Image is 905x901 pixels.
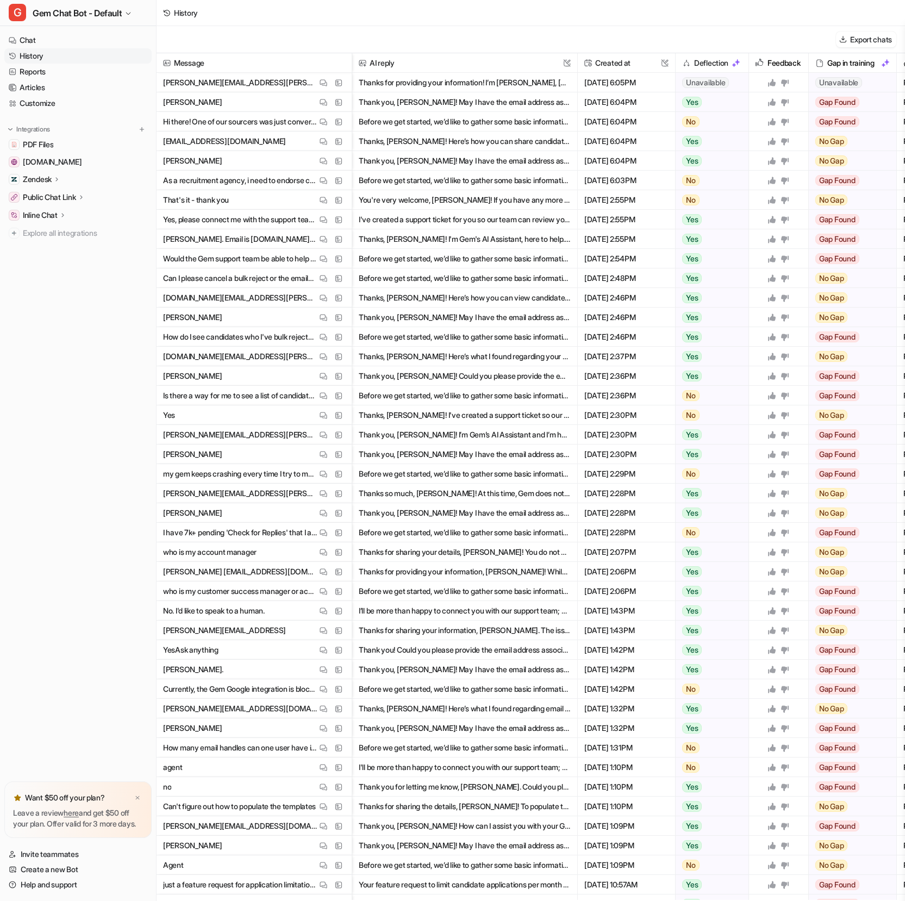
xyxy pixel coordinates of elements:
[359,405,571,425] button: Thanks, [PERSON_NAME]! I've created a support ticket so our technical team can look into why your...
[676,503,742,523] button: Yes
[9,4,26,21] span: G
[582,308,671,327] span: [DATE] 2:46PM
[582,836,671,855] span: [DATE] 1:09PM
[359,797,571,816] button: Thanks for sharing the details, [PERSON_NAME]! To populate templates in Gem, here are some quick ...
[676,425,742,445] button: Yes
[582,503,671,523] span: [DATE] 2:28PM
[359,151,571,171] button: Thank you, [PERSON_NAME]! May I have the email address associated with your Gem account?
[815,195,848,205] span: No Gap
[682,331,702,342] span: Yes
[682,468,700,479] span: No
[809,386,889,405] button: Gap Found
[815,488,848,499] span: No Gap
[815,645,859,655] span: Gap Found
[682,488,702,499] span: Yes
[815,234,859,245] span: Gap Found
[809,758,889,777] button: Gap Found
[676,621,742,640] button: Yes
[359,718,571,738] button: Thank you, [PERSON_NAME]! May I have the email address associated with your Gem account?
[4,877,152,892] a: Help and support
[809,171,889,190] button: Gap Found
[4,226,152,241] a: Explore all integrations
[815,625,848,636] span: No Gap
[676,816,742,836] button: Yes
[359,660,571,679] button: Thank you, [PERSON_NAME]! May I have the email address associated with your Gem account?
[359,777,571,797] button: Thank you for letting me know, [PERSON_NAME]. Could you please clarify which type of template you...
[815,781,859,792] span: Gap Found
[163,190,229,210] p: That's it - thank you
[682,645,702,655] span: Yes
[682,547,702,558] span: Yes
[815,664,859,675] span: Gap Found
[676,581,742,601] button: Yes
[582,718,671,738] span: [DATE] 1:32PM
[809,405,889,425] button: No Gap
[359,73,571,92] button: Thanks for providing your information! I’m [PERSON_NAME], [PERSON_NAME]’s AI Assistant. I’d be ha...
[815,429,859,440] span: Gap Found
[4,862,152,877] a: Create a new Bot
[582,621,671,640] span: [DATE] 1:43PM
[682,840,702,851] span: Yes
[676,875,742,894] button: Yes
[676,660,742,679] button: Yes
[676,484,742,503] button: Yes
[682,625,702,636] span: Yes
[359,738,571,758] button: Before we get started, we’d like to gather some basic information to help us identify your accoun...
[682,116,700,127] span: No
[809,327,889,347] button: Gap Found
[682,801,702,812] span: Yes
[11,194,17,201] img: Public Chat Link
[809,777,889,797] button: Gap Found
[359,836,571,855] button: Thank you, [PERSON_NAME]! May I have the email address associated with your Gem account?
[23,192,76,203] p: Public Chat Link
[4,847,152,862] a: Invite teammates
[682,292,702,303] span: Yes
[809,797,889,816] button: No Gap
[809,836,889,855] button: No Gap
[359,875,571,894] button: Your feature request to limit candidate applications per month has been submitted to our product ...
[582,542,671,562] span: [DATE] 2:07PM
[815,97,859,108] span: Gap Found
[676,562,742,581] button: Yes
[359,484,571,503] button: Thanks so much, [PERSON_NAME]! At this time, Gem does not provide a built-in bulk action to clear...
[582,112,671,132] span: [DATE] 6:04PM
[682,684,700,694] span: No
[359,132,571,151] button: Thanks, [PERSON_NAME]! Here’s how you can share candidate profiles, resumes, and your interview n...
[815,547,848,558] span: No Gap
[809,601,889,621] button: Gap Found
[815,468,859,479] span: Gap Found
[163,210,317,229] p: Yes, please connect me with the support team if possible!
[682,136,702,147] span: Yes
[809,445,889,464] button: Gap Found
[815,840,848,851] span: No Gap
[4,33,152,48] a: Chat
[815,116,859,127] span: Gap Found
[682,97,702,108] span: Yes
[809,503,889,523] button: No Gap
[682,273,702,284] span: Yes
[682,605,702,616] span: Yes
[359,171,571,190] button: Before we get started, we’d like to gather some basic information to help us identify your accoun...
[815,684,859,694] span: Gap Found
[682,429,702,440] span: Yes
[359,601,571,621] button: I’ll be more than happy to connect you with our support team; however, we do not currently offer ...
[682,77,729,88] span: Unavailable
[359,112,571,132] button: Before we get started, we’d like to gather some basic information to help us identify your accoun...
[582,777,671,797] span: [DATE] 1:10PM
[815,821,859,831] span: Gap Found
[809,738,889,758] button: Gap Found
[582,190,671,210] span: [DATE] 2:55PM
[582,327,671,347] span: [DATE] 2:46PM
[13,793,22,802] img: star
[815,331,859,342] span: Gap Found
[582,562,671,581] span: [DATE] 2:06PM
[676,171,742,190] button: No
[163,151,222,171] p: [PERSON_NAME]
[4,96,152,111] a: Customize
[676,542,742,562] button: Yes
[676,464,742,484] button: No
[11,159,17,165] img: status.gem.com
[582,875,671,894] span: [DATE] 10:57AM
[359,92,571,112] button: Thank you, [PERSON_NAME]! May I have the email address associated with your Gem account?
[682,781,702,792] span: Yes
